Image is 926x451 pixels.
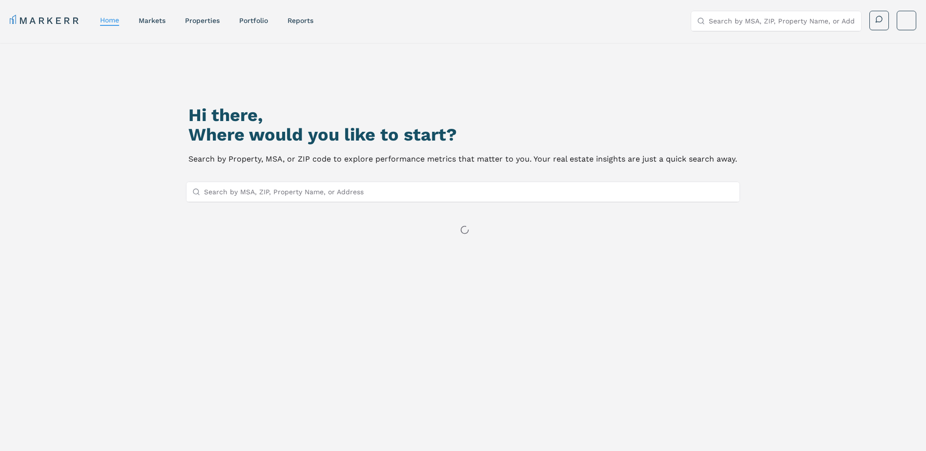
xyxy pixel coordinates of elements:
[188,105,737,125] h1: Hi there,
[10,14,81,27] a: MARKERR
[188,125,737,144] h2: Where would you like to start?
[139,17,165,24] a: markets
[239,17,268,24] a: Portfolio
[204,182,734,202] input: Search by MSA, ZIP, Property Name, or Address
[188,152,737,166] p: Search by Property, MSA, or ZIP code to explore performance metrics that matter to you. Your real...
[288,17,313,24] a: reports
[100,16,119,24] a: home
[185,17,220,24] a: properties
[709,11,855,31] input: Search by MSA, ZIP, Property Name, or Address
